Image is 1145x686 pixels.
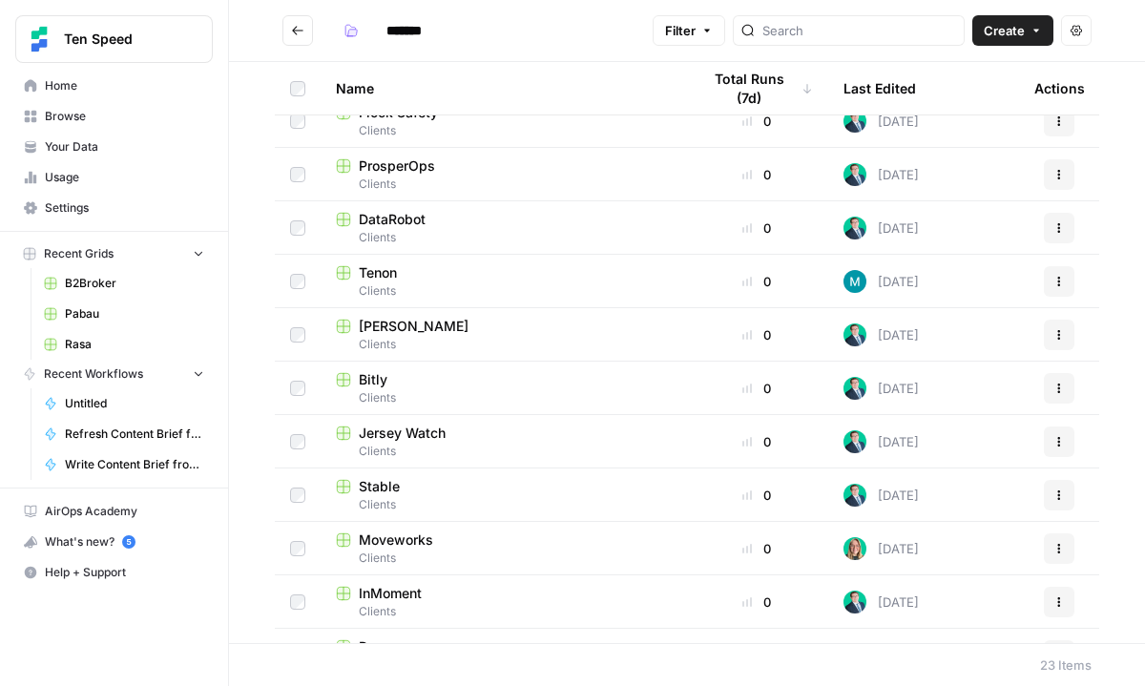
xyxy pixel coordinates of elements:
button: Go back [282,15,313,46]
a: Browse [15,101,213,132]
span: Filter [665,21,696,40]
button: Recent Grids [15,239,213,268]
img: clj2pqnt5d80yvglzqbzt3r6x08a [843,537,866,560]
img: loq7q7lwz012dtl6ci9jrncps3v6 [843,591,866,613]
div: [DATE] [843,430,919,453]
span: Moveworks [359,530,433,550]
div: 0 [700,272,813,291]
span: Refresh Content Brief from Keyword [DEV] [65,426,204,443]
span: DataRobot [359,210,426,229]
div: Actions [1034,62,1085,114]
span: B2Broker [65,275,204,292]
span: Stable [359,477,400,496]
a: Refresh Content Brief from Keyword [DEV] [35,419,213,449]
input: Search [762,21,956,40]
img: loq7q7lwz012dtl6ci9jrncps3v6 [843,484,866,507]
span: AirOps Academy [45,503,204,520]
img: loq7q7lwz012dtl6ci9jrncps3v6 [843,430,866,453]
a: Usage [15,162,213,193]
span: Create [984,21,1025,40]
span: Clients [336,176,670,193]
button: Workspace: Ten Speed [15,15,213,63]
span: Pabau [65,305,204,322]
a: InMomentClients [336,584,670,620]
span: Clients [336,282,670,300]
div: [DATE] [843,110,919,133]
span: Clients [336,336,670,353]
a: MoveworksClients [336,530,670,567]
span: Settings [45,199,204,217]
div: [DATE] [843,270,919,293]
a: AirOps Academy [15,496,213,527]
img: Ten Speed Logo [22,22,56,56]
div: 0 [700,539,813,558]
span: Usage [45,169,204,186]
button: Create [972,15,1053,46]
span: ProsperOps [359,156,435,176]
img: loq7q7lwz012dtl6ci9jrncps3v6 [843,377,866,400]
span: Clients [336,603,670,620]
span: Home [45,77,204,94]
span: Clients [336,496,670,513]
a: Flock SafetyClients [336,103,670,139]
div: Total Runs (7d) [700,62,813,114]
button: What's new? 5 [15,527,213,557]
img: 9k9gt13slxq95qn7lcfsj5lxmi7v [843,270,866,293]
div: What's new? [16,528,212,556]
img: loq7q7lwz012dtl6ci9jrncps3v6 [843,323,866,346]
img: loq7q7lwz012dtl6ci9jrncps3v6 [843,110,866,133]
a: Rasa [35,329,213,360]
span: Jersey Watch [359,424,446,443]
div: [DATE] [843,323,919,346]
div: 23 Items [1040,655,1092,675]
div: [DATE] [843,537,919,560]
a: Pabau [35,299,213,329]
span: Recent Workflows [44,365,143,383]
span: Write Content Brief from Keyword [DEV] [65,456,204,473]
div: 0 [700,486,813,505]
button: Help + Support [15,557,213,588]
button: Filter [653,15,725,46]
div: 0 [700,592,813,612]
span: Ten Speed [64,30,179,49]
span: Recent Grids [44,245,114,262]
span: Clients [336,229,670,246]
a: 5 [122,535,135,549]
a: TenonClients [336,263,670,300]
span: Clients [336,122,670,139]
a: [PERSON_NAME]Clients [336,317,670,353]
a: Home [15,71,213,101]
a: B2Broker [35,268,213,299]
div: Last Edited [843,62,916,114]
span: Tenon [359,263,397,282]
span: Browse [45,108,204,125]
span: Clients [336,389,670,406]
span: Bitly [359,370,387,389]
a: Your Data [15,132,213,162]
div: 0 [700,165,813,184]
img: loq7q7lwz012dtl6ci9jrncps3v6 [843,217,866,239]
a: RasaClients [336,637,670,674]
span: [PERSON_NAME] [359,317,468,336]
a: Untitled [35,388,213,419]
span: Your Data [45,138,204,156]
img: loq7q7lwz012dtl6ci9jrncps3v6 [843,163,866,186]
span: Untitled [65,395,204,412]
span: Clients [336,443,670,460]
div: [DATE] [843,163,919,186]
div: 0 [700,325,813,344]
text: 5 [126,537,131,547]
span: Clients [336,550,670,567]
span: InMoment [359,584,422,603]
div: [DATE] [843,377,919,400]
div: [DATE] [843,484,919,507]
div: 0 [700,218,813,238]
a: StableClients [336,477,670,513]
span: Help + Support [45,564,204,581]
a: BitlyClients [336,370,670,406]
a: Settings [15,193,213,223]
div: 0 [700,112,813,131]
div: [DATE] [843,217,919,239]
div: 0 [700,432,813,451]
div: Name [336,62,670,114]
